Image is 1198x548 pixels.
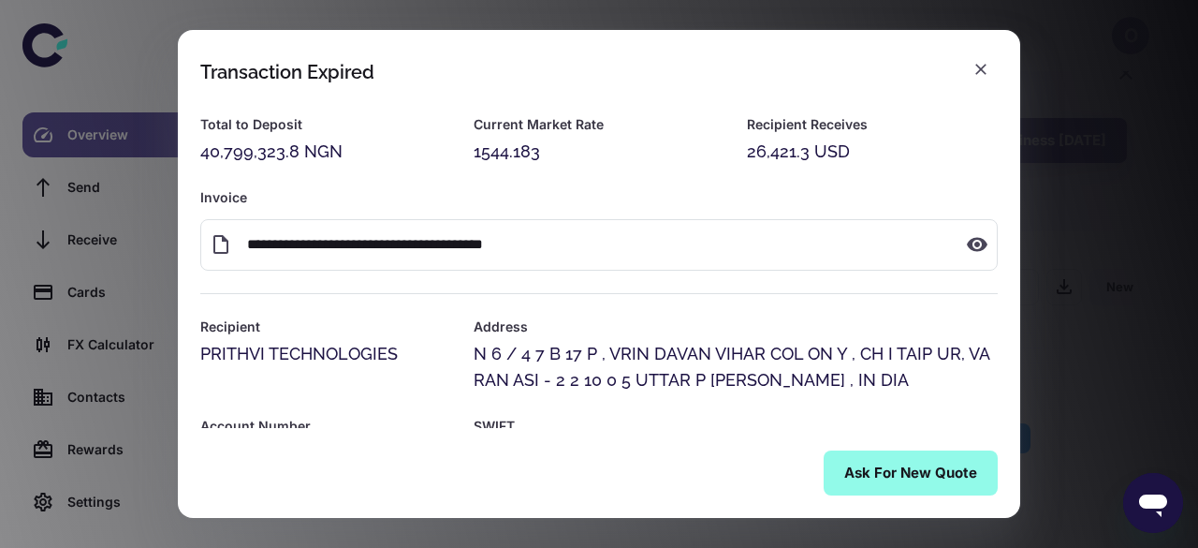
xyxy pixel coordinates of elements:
[200,61,374,83] div: Transaction Expired
[474,139,724,165] div: 1544.183
[200,139,451,165] div: 40,799,323.8 NGN
[824,451,998,496] button: Ask for New Quote
[1123,473,1183,533] iframe: Button to launch messaging window
[747,114,998,135] h6: Recipient Receives
[474,416,998,437] h6: SWIFT
[200,341,451,367] div: PRITHVI TECHNOLOGIES
[200,416,451,437] h6: Account Number
[474,114,724,135] h6: Current Market Rate
[747,139,998,165] div: 26,421.3 USD
[200,317,451,337] h6: Recipient
[200,114,451,135] h6: Total to Deposit
[200,187,998,208] h6: Invoice
[474,317,998,337] h6: Address
[474,341,998,393] div: N 6 / 4 7 B 17 P , VRIN DAVAN VIHAR COL ON Y , CH I TAIP UR, VARAN ASI - 2 2 10 0 5 UTTAR P [PERS...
